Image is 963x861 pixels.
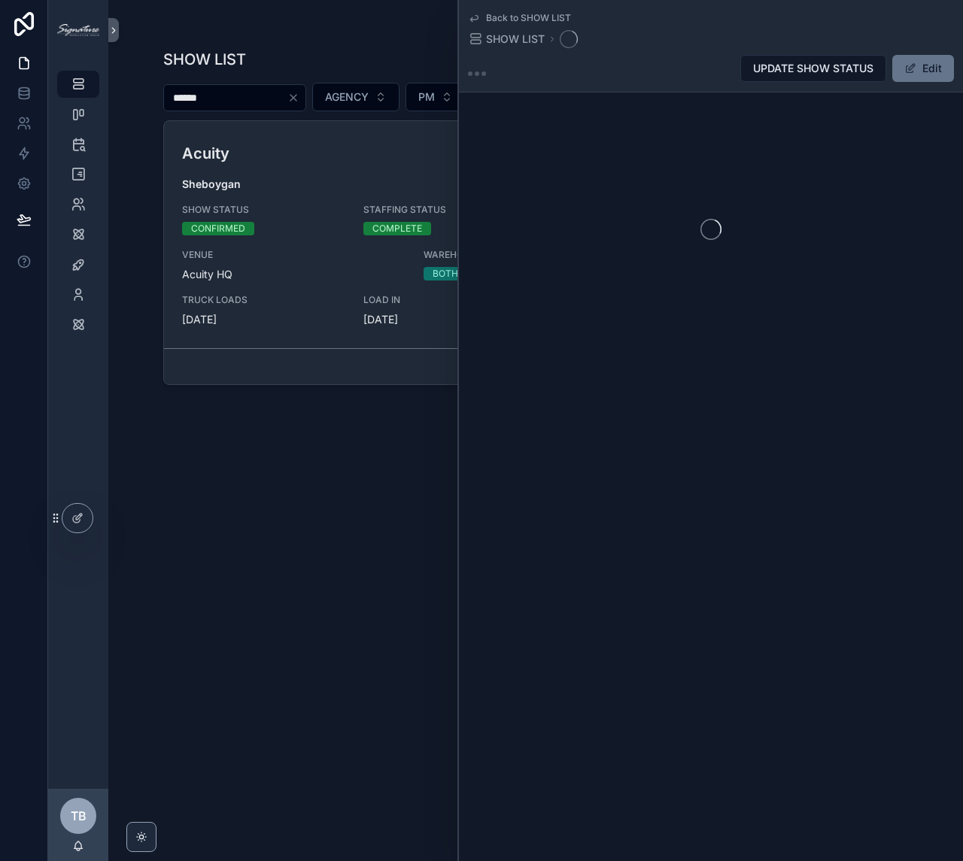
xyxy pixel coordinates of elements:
[486,12,571,24] span: Back to SHOW LIST
[191,222,245,235] div: CONFIRMED
[424,249,648,261] span: WAREHOUSE OUT
[892,55,954,82] button: Edit
[182,294,345,306] span: TRUCK LOADS
[325,89,369,105] span: AGENCY
[433,267,458,280] div: BOTH
[363,294,527,306] span: LOAD IN
[163,49,246,70] h1: SHOW LIST
[57,24,99,36] img: App logo
[486,32,545,47] span: SHOW LIST
[468,32,545,47] a: SHOW LIST
[71,807,87,825] span: TB
[363,312,527,327] span: [DATE]
[182,312,345,327] span: [DATE]
[287,92,305,104] button: Clear
[182,177,241,190] strong: Sheboygan
[406,83,466,111] button: Select Button
[182,267,406,282] span: Acuity HQ
[372,222,422,235] div: COMPLETE
[164,121,908,348] a: AcuitySheboyganSHOW STATUSCONFIRMEDSTAFFING STATUSCOMPLETEAGENCYTILTSPG PM[PERSON_NAME]VENUEAcuit...
[363,204,527,216] span: STAFFING STATUS
[753,61,873,76] span: UPDATE SHOW STATUS
[740,55,886,82] button: UPDATE SHOW STATUS
[468,12,571,24] a: Back to SHOW LIST
[182,249,406,261] span: VENUE
[182,142,648,165] h3: Acuity
[48,60,108,358] div: scrollable content
[182,204,345,216] span: SHOW STATUS
[312,83,399,111] button: Select Button
[418,89,435,105] span: PM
